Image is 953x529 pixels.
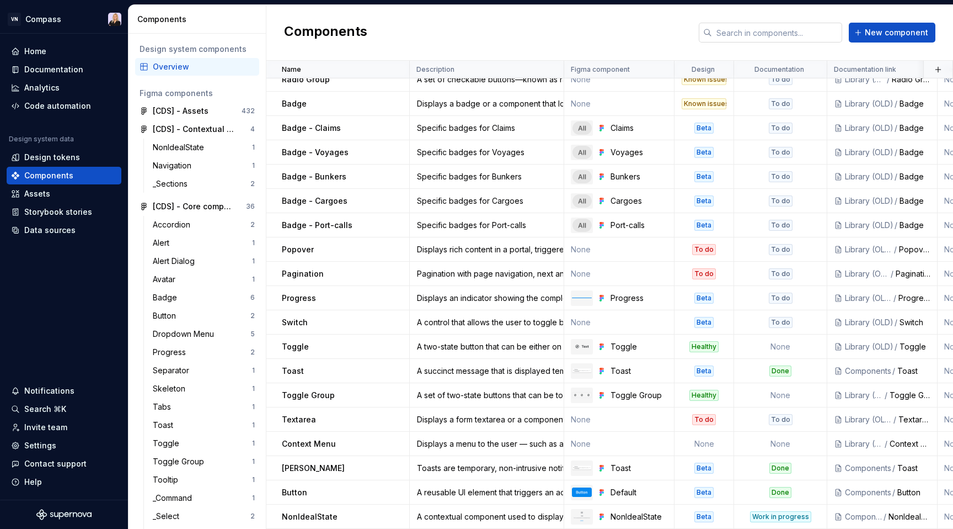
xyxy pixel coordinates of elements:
[135,198,259,215] a: [CDS] - Core components36
[410,268,563,279] div: Pagination with page navigation, next and previous links.
[611,511,667,522] div: NonIdealState
[845,487,891,498] div: Components
[252,275,255,284] div: 1
[611,487,667,498] div: Default
[135,120,259,138] a: [CDS] - Contextual components4
[682,74,726,85] div: Known issues
[252,475,255,484] div: 1
[410,341,563,352] div: A two-state button that can be either on or off.
[7,455,121,473] button: Contact support
[834,65,896,74] p: Documentation link
[153,511,184,522] div: _Select
[410,244,563,255] div: Displays rich content in a portal, triggered by a button.
[250,348,255,357] div: 2
[572,121,592,135] img: Claims
[7,221,121,239] a: Data sources
[410,487,563,498] div: A reusable UI element that triggers an action. Used for submitting forms, navigating steps or con...
[282,244,314,255] p: Popover
[252,457,255,466] div: 1
[571,65,630,74] p: Figma component
[153,365,194,376] div: Separator
[900,195,930,207] div: Badge
[24,225,76,236] div: Data sources
[250,125,255,134] div: 4
[148,471,259,489] a: Tooltip1
[148,289,259,306] a: Badge6
[252,257,255,266] div: 1
[140,44,255,55] div: Design system components
[769,366,791,377] div: Done
[153,347,190,358] div: Progress
[893,317,900,328] div: /
[108,13,121,26] img: Kristina Gudim
[2,7,126,31] button: VNCompassKristina Gudim
[410,123,563,134] div: Specific badges for Claims
[250,330,255,338] div: 5
[9,135,74,144] div: Design system data
[572,298,592,298] img: Progress
[252,143,255,152] div: 1
[7,149,121,166] a: Design tokens
[712,23,842,43] input: Search in components...
[153,456,208,467] div: Toggle Group
[884,438,890,449] div: /
[611,341,667,352] div: Toggle
[564,67,674,92] td: None
[140,88,255,99] div: Figma components
[845,171,893,182] div: Library (OLD)
[252,403,255,411] div: 1
[410,195,563,207] div: Specific badges for Cargoes
[282,74,330,85] p: Radio Group
[611,366,667,377] div: Toast
[7,419,121,436] a: Invite team
[250,179,255,188] div: 2
[148,307,259,325] a: Button2
[282,123,341,134] p: Badge - Claims
[897,487,930,498] div: Button
[148,398,259,416] a: Tabs1
[572,465,592,471] img: Toast
[572,146,592,159] img: Voyages
[674,432,734,456] td: None
[284,23,367,43] h2: Components
[845,98,893,109] div: Library (OLD)
[250,311,255,320] div: 2
[890,438,930,449] div: Context Menu
[694,195,714,207] div: Beta
[900,147,930,158] div: Badge
[7,167,121,184] a: Components
[148,343,259,361] a: Progress2
[252,366,255,375] div: 1
[892,293,898,304] div: /
[769,220,793,231] div: To do
[845,123,893,134] div: Library (OLD)
[890,390,930,401] div: Toggle Group
[884,390,890,401] div: /
[900,123,930,134] div: Badge
[611,293,667,304] div: Progress
[24,152,80,163] div: Design tokens
[24,404,66,415] div: Search ⌘K
[153,401,175,412] div: Tabs
[694,123,714,134] div: Beta
[24,188,50,199] div: Assets
[410,74,563,85] div: A set of checkable buttons—known as radio buttons—where no more than one of the buttons can be ch...
[611,123,667,134] div: Claims
[135,58,259,76] a: Overview
[153,237,174,248] div: Alert
[611,171,667,182] div: Bunkers
[148,453,259,470] a: Toggle Group1
[694,293,714,304] div: Beta
[769,414,793,425] div: To do
[153,256,199,267] div: Alert Dialog
[252,421,255,430] div: 1
[572,342,592,352] img: Toggle
[24,458,87,469] div: Contact support
[410,220,563,231] div: Specific badges for Port-calls
[7,79,121,97] a: Analytics
[282,268,324,279] p: Pagination
[148,271,259,288] a: Avatar1
[148,507,259,525] a: _Select2
[886,74,892,85] div: /
[148,234,259,252] a: Alert1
